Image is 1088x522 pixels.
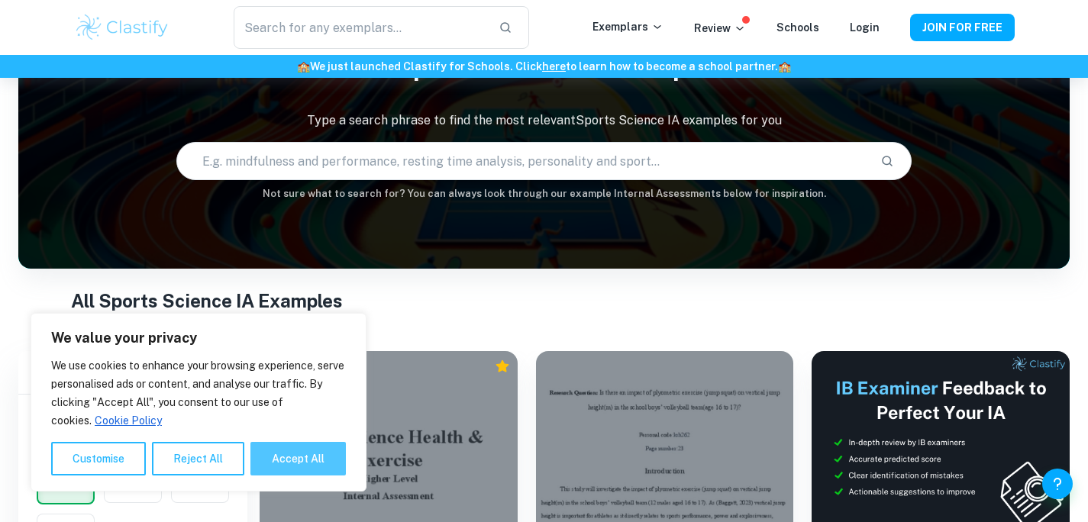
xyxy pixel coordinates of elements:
[592,18,663,35] p: Exemplars
[51,329,346,347] p: We value your privacy
[910,14,1015,41] button: JOIN FOR FREE
[776,21,819,34] a: Schools
[51,356,346,430] p: We use cookies to enhance your browsing experience, serve personalised ads or content, and analys...
[495,359,510,374] div: Premium
[778,60,791,72] span: 🏫
[51,442,146,475] button: Customise
[542,60,566,72] a: here
[18,111,1070,130] p: Type a search phrase to find the most relevant Sports Science IA examples for you
[250,442,346,475] button: Accept All
[74,12,171,43] img: Clastify logo
[234,6,486,49] input: Search for any exemplars...
[850,21,880,34] a: Login
[297,60,310,72] span: 🏫
[71,287,1017,314] h1: All Sports Science IA Examples
[152,442,244,475] button: Reject All
[94,414,163,427] a: Cookie Policy
[31,313,366,491] div: We value your privacy
[18,351,247,394] h6: Filter exemplars
[874,148,900,174] button: Search
[1042,469,1073,499] button: Help and Feedback
[18,186,1070,201] h6: Not sure what to search for? You can always look through our example Internal Assessments below f...
[177,140,869,182] input: E.g. mindfulness and performance, resting time analysis, personality and sport...
[3,58,1085,75] h6: We just launched Clastify for Schools. Click to learn how to become a school partner.
[694,20,746,37] p: Review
